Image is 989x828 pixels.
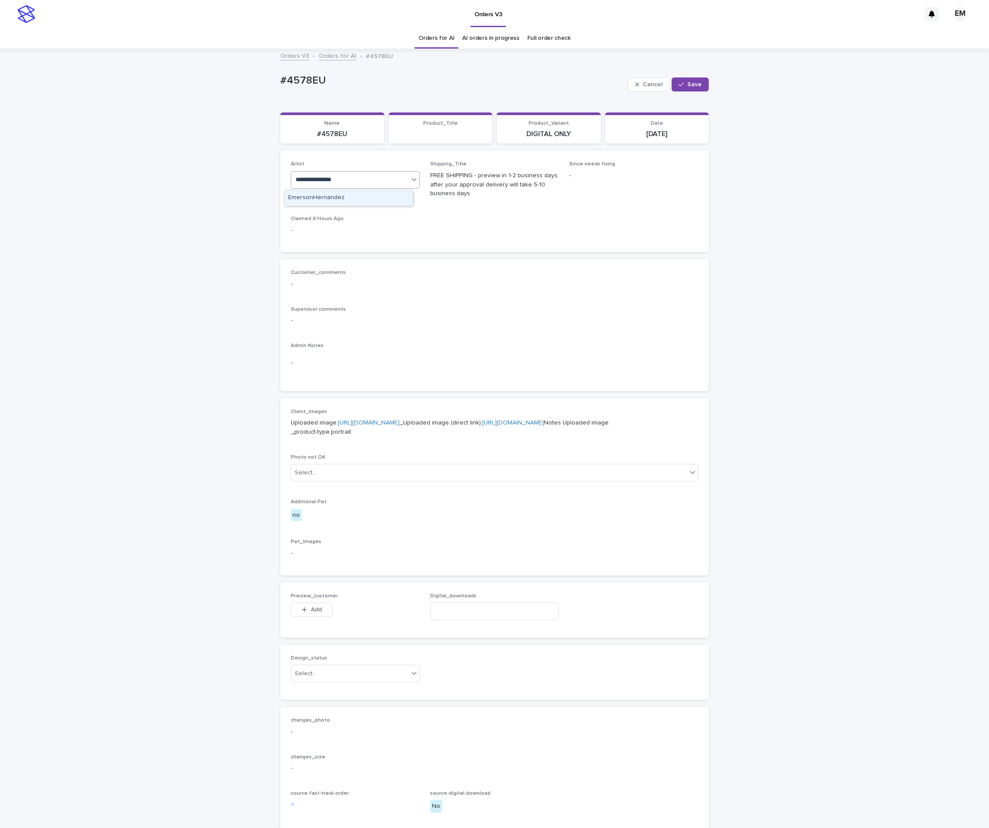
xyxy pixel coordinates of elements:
p: - [291,358,698,368]
span: source-digital-download [430,791,491,796]
button: Add [291,603,333,617]
span: Add [311,607,322,613]
p: #4578EU [280,74,624,87]
p: Uploaded image: _Uploaded image (direct link): Notes Uploaded image: _product-type:portrait [291,418,698,437]
span: Supervisor comments [291,307,346,312]
span: Additional Pet [291,499,327,505]
p: [DATE] [610,130,704,138]
span: Claimed X Hours Ago [291,216,344,221]
p: DIGITAL ONLY [502,130,595,138]
p: - [569,171,698,180]
span: Preview_customer [291,593,338,599]
div: no [291,509,302,522]
span: Cancel [643,81,662,88]
p: - [291,226,420,235]
span: Name [324,121,340,126]
a: Orders for AI [418,28,454,49]
a: Orders V3 [280,50,309,60]
p: - [291,549,698,558]
span: Client_Images [291,409,327,414]
p: - [291,764,698,773]
button: Cancel [628,77,670,91]
span: Design_status [291,656,327,661]
a: [URL][DOMAIN_NAME] [482,420,544,426]
div: Select... [295,468,317,477]
img: stacker-logo-s-only.png [17,5,35,23]
div: Select... [295,669,317,678]
span: changes_size [291,754,325,760]
span: Save [687,81,702,88]
p: - [291,316,698,325]
p: FREE SHIPPING - preview in 1-2 business days, after your approval delivery will take 5-10 busines... [430,171,559,198]
span: source-fast-track-order [291,791,349,796]
p: - [291,727,698,737]
a: [URL][DOMAIN_NAME] [338,420,400,426]
span: Photo not OK [291,455,325,460]
span: Shipping_Title [430,161,467,167]
p: #4578EU [366,51,393,60]
span: Digital_downloads [430,593,477,599]
p: - [291,280,698,289]
div: EM [953,7,967,21]
p: #4578EU [286,130,379,138]
span: Since needs fixing [569,161,615,167]
span: Customer_comments [291,270,346,275]
span: Product_Variant [529,121,569,126]
span: Artist [291,161,304,167]
span: changes_photo [291,718,330,723]
span: Product_Title [423,121,458,126]
span: Admin Notes [291,343,324,348]
span: Date [651,121,663,126]
div: EmersonHernandez [285,190,413,206]
a: Orders for AI [319,50,356,60]
a: AI orders in progress [462,28,519,49]
div: No [430,800,442,813]
button: Save [672,77,709,91]
a: Full order check [527,28,571,49]
span: Pet_Images [291,539,321,544]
